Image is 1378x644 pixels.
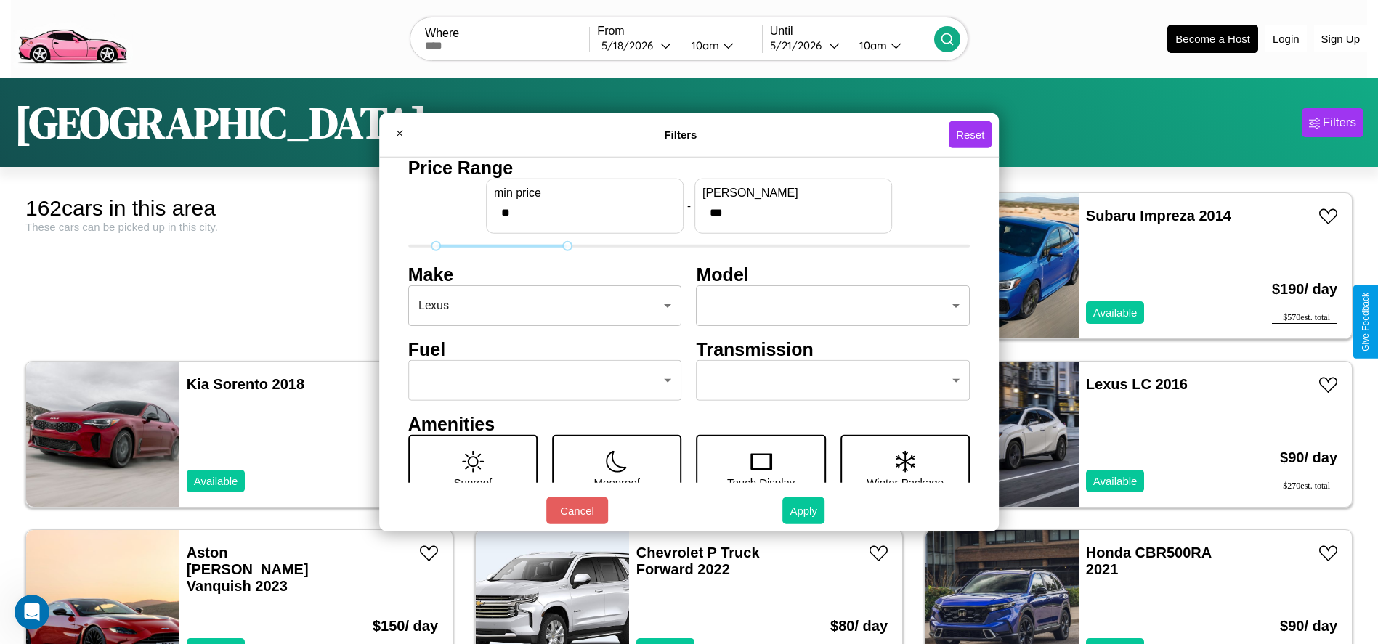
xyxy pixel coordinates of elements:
label: min price [494,186,676,199]
div: Give Feedback [1361,293,1371,351]
div: Filters [1323,115,1356,130]
h4: Price Range [408,157,970,178]
h1: [GEOGRAPHIC_DATA] [15,93,427,152]
button: 5/18/2026 [597,38,679,53]
button: Cancel [546,497,608,524]
button: 10am [848,38,934,53]
button: Become a Host [1167,25,1258,53]
a: Lexus LC 2016 [1086,376,1188,392]
label: From [597,25,761,38]
p: Moonroof [594,472,640,492]
label: Where [425,27,589,40]
h3: $ 190 / day [1272,266,1337,312]
p: Available [194,471,238,491]
h4: Make [408,264,682,285]
div: 5 / 21 / 2026 [770,38,829,52]
p: Available [1093,303,1138,322]
a: Subaru Impreza 2014 [1086,208,1231,224]
h4: Filters [413,129,949,141]
button: Reset [949,121,992,148]
iframe: Intercom live chat [15,595,49,629]
div: These cars can be picked up in this city. [25,221,453,233]
label: [PERSON_NAME] [702,186,884,199]
a: Aston [PERSON_NAME] Vanquish 2023 [187,545,309,594]
div: 10am [684,38,723,52]
p: Winter Package [867,472,944,492]
p: - [687,196,691,216]
h3: $ 90 / day [1280,435,1337,481]
p: Sunroof [454,472,493,492]
h4: Model [697,264,970,285]
button: Login [1265,25,1307,52]
button: Apply [782,497,824,524]
img: logo [11,7,133,68]
div: $ 270 est. total [1280,481,1337,492]
button: Sign Up [1314,25,1367,52]
h4: Fuel [408,338,682,359]
p: Available [1093,471,1138,491]
div: 162 cars in this area [25,196,453,221]
div: 10am [852,38,891,52]
div: $ 570 est. total [1272,312,1337,324]
label: Until [770,25,934,38]
h4: Transmission [697,338,970,359]
p: Touch Display [727,472,795,492]
button: 10am [680,38,762,53]
h4: Amenities [408,413,970,434]
a: Chevrolet P Truck Forward 2022 [636,545,760,577]
div: Lexus [408,285,682,325]
div: 5 / 18 / 2026 [601,38,660,52]
button: Filters [1302,108,1363,137]
a: Kia Sorento 2018 [187,376,304,392]
a: Honda CBR500RA 2021 [1086,545,1212,577]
